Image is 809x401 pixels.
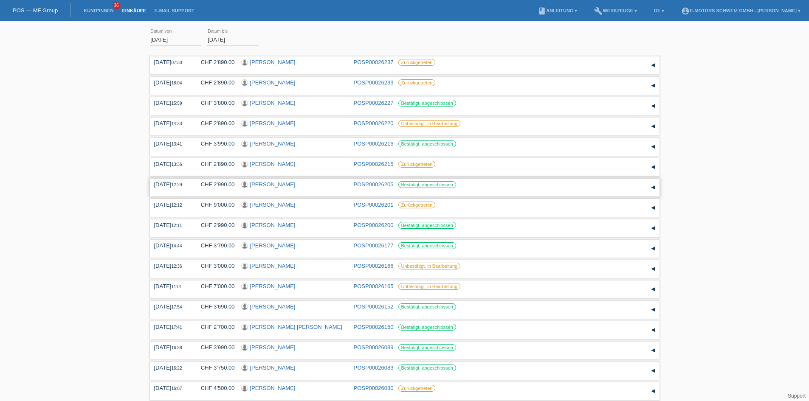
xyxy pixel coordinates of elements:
a: [PERSON_NAME] [250,161,296,167]
i: build [594,7,603,15]
a: [PERSON_NAME] [250,263,296,269]
a: E-Mail Support [150,8,199,13]
a: [PERSON_NAME] [250,242,296,249]
span: 13:36 [171,162,182,167]
span: 17:41 [171,325,182,330]
label: Zurückgetreten [398,59,436,66]
label: Zurückgetreten [398,161,436,168]
div: [DATE] [154,79,188,86]
span: 11:01 [171,284,182,289]
a: Kund*innen [79,8,118,13]
div: auf-/zuklappen [647,140,660,153]
a: POSP00026080 [354,385,394,391]
div: [DATE] [154,59,188,65]
a: POSP00026215 [354,161,394,167]
span: 16:07 [171,386,182,391]
div: auf-/zuklappen [647,181,660,194]
div: [DATE] [154,324,188,330]
div: CHF 9'000.00 [194,202,235,208]
a: [PERSON_NAME] [250,100,296,106]
div: [DATE] [154,365,188,371]
span: 14:44 [171,244,182,248]
span: 16:22 [171,366,182,370]
a: [PERSON_NAME] [250,202,296,208]
div: CHF 4'500.00 [194,385,235,391]
a: [PERSON_NAME] [250,120,296,126]
a: [PERSON_NAME] [250,222,296,228]
a: DE ▾ [650,8,668,13]
div: CHF 3'750.00 [194,365,235,371]
a: [PERSON_NAME] [250,140,296,147]
div: auf-/zuklappen [647,120,660,133]
label: Bestätigt, abgeschlossen [398,324,456,331]
a: POSP00026165 [354,283,394,289]
div: [DATE] [154,181,188,188]
a: POSP00026233 [354,79,394,86]
div: auf-/zuklappen [647,385,660,398]
div: [DATE] [154,263,188,269]
div: auf-/zuklappen [647,100,660,112]
div: [DATE] [154,303,188,310]
label: Bestätigt, abgeschlossen [398,365,456,371]
a: account_circleE-Motors Schweiz GmbH - [PERSON_NAME] ▾ [677,8,805,13]
span: 12:12 [171,203,182,208]
a: Support [788,393,806,399]
div: auf-/zuklappen [647,365,660,377]
span: 12:36 [171,264,182,269]
div: [DATE] [154,100,188,106]
span: 15:59 [171,101,182,106]
span: 12:29 [171,182,182,187]
label: Unbestätigt, in Bearbeitung [398,283,461,290]
label: Zurückgetreten [398,385,436,392]
div: CHF 2'890.00 [194,59,235,65]
a: POSP00026166 [354,263,394,269]
div: [DATE] [154,385,188,391]
span: 18:04 [171,81,182,85]
div: [DATE] [154,120,188,126]
div: CHF 3'690.00 [194,303,235,310]
a: POSP00026237 [354,59,394,65]
span: 36 [113,2,120,9]
div: CHF 2'890.00 [194,120,235,126]
a: POS — MF Group [13,7,58,14]
label: Unbestätigt, in Bearbeitung [398,263,461,269]
label: Bestätigt, abgeschlossen [398,100,456,107]
label: Bestätigt, abgeschlossen [398,181,456,188]
label: Unbestätigt, in Bearbeitung [398,120,461,127]
div: [DATE] [154,344,188,351]
a: POSP00026152 [354,303,394,310]
span: 17:54 [171,305,182,309]
a: Einkäufe [118,8,150,13]
a: POSP00026083 [354,365,394,371]
label: Bestätigt, abgeschlossen [398,303,456,310]
div: auf-/zuklappen [647,202,660,214]
label: Bestätigt, abgeschlossen [398,344,456,351]
a: POSP00026220 [354,120,394,126]
div: [DATE] [154,283,188,289]
div: CHF 2'990.00 [194,222,235,228]
label: Zurückgetreten [398,202,436,208]
a: POSP00026150 [354,324,394,330]
a: [PERSON_NAME] [PERSON_NAME] [250,324,342,330]
a: [PERSON_NAME] [250,385,296,391]
div: CHF 3'990.00 [194,344,235,351]
label: Zurückgetreten [398,79,436,86]
a: POSP00026227 [354,100,394,106]
div: auf-/zuklappen [647,79,660,92]
div: CHF 2'990.00 [194,181,235,188]
div: auf-/zuklappen [647,161,660,174]
a: [PERSON_NAME] [250,181,296,188]
div: [DATE] [154,242,188,249]
div: auf-/zuklappen [647,59,660,72]
label: Bestätigt, abgeschlossen [398,242,456,249]
label: Bestätigt, abgeschlossen [398,140,456,147]
a: buildWerkzeuge ▾ [590,8,641,13]
div: CHF 3'800.00 [194,100,235,106]
div: auf-/zuklappen [647,242,660,255]
div: [DATE] [154,222,188,228]
a: [PERSON_NAME] [250,344,296,351]
div: [DATE] [154,140,188,147]
span: 12:11 [171,223,182,228]
div: auf-/zuklappen [647,324,660,337]
i: account_circle [681,7,690,15]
